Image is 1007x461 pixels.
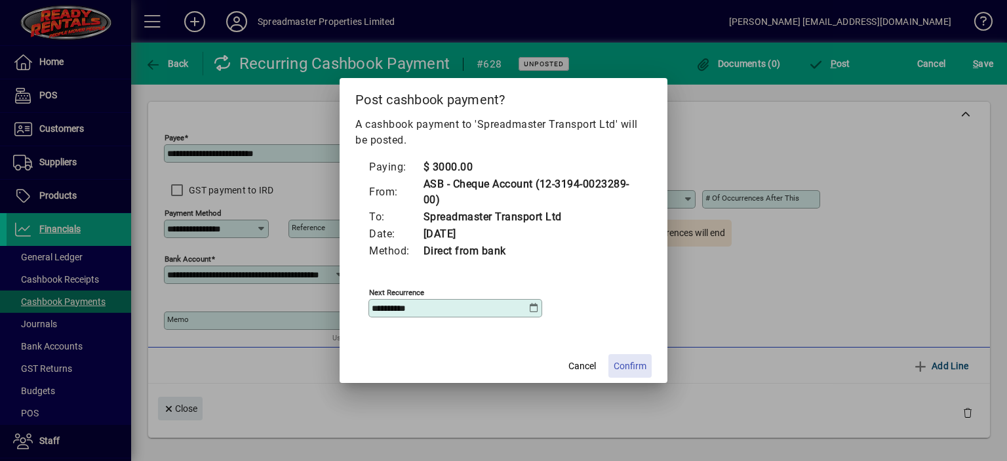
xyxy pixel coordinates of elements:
[423,209,639,226] td: Spreadmaster Transport Ltd
[368,159,423,176] td: Paying:
[561,354,603,378] button: Cancel
[423,226,639,243] td: [DATE]
[355,117,652,148] p: A cashbook payment to 'Spreadmaster Transport Ltd' will be posted.
[614,359,646,373] span: Confirm
[368,209,423,226] td: To:
[368,226,423,243] td: Date:
[423,176,639,209] td: ASB - Cheque Account (12-3194-0023289-00)
[423,243,639,260] td: Direct from bank
[608,354,652,378] button: Confirm
[568,359,596,373] span: Cancel
[368,243,423,260] td: Method:
[423,159,639,176] td: $ 3000.00
[368,176,423,209] td: From:
[340,78,667,116] h2: Post cashbook payment?
[369,288,424,297] mat-label: Next recurrence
